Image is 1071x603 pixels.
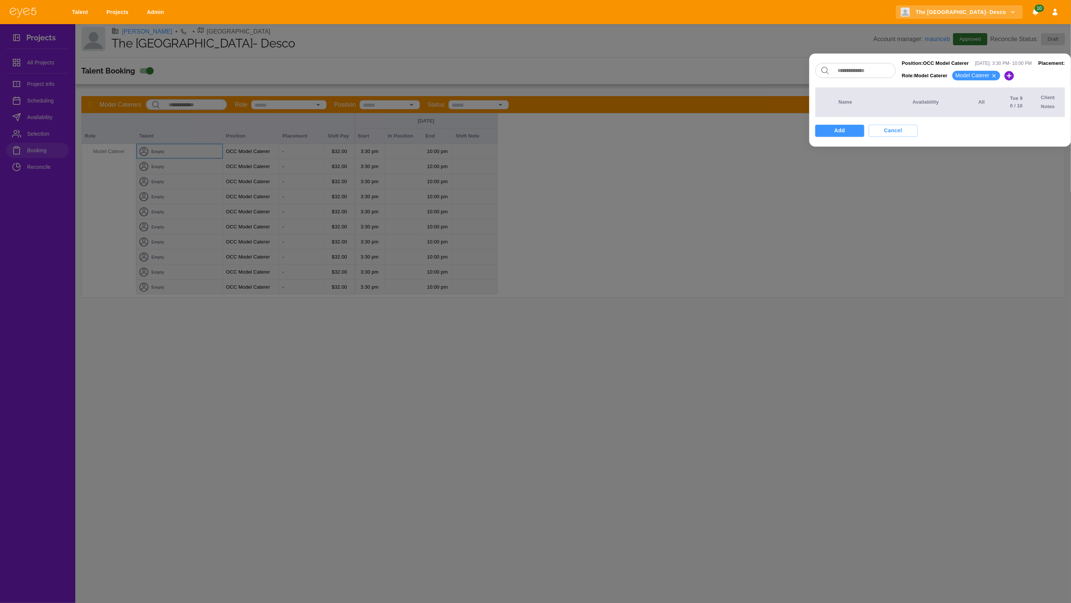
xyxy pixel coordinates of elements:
p: 0 / 10 [1004,102,1029,110]
a: Projects [102,5,136,19]
p: Position: OCC Model Caterer [902,60,969,67]
p: [DATE] : 3:30 PM - 10:00 PM [975,60,1032,67]
th: Availability [906,87,965,117]
img: eye5 [9,7,37,18]
button: Notifications [1029,5,1042,19]
p: Placement: [1038,60,1065,67]
p: Role: Model Caterer [902,72,947,80]
th: Client Notes [1035,87,1065,117]
span: 10 [1034,5,1044,12]
button: The [GEOGRAPHIC_DATA]- Desco [896,5,1023,19]
p: Tue 9 [1004,95,1029,102]
a: Admin [142,5,172,19]
img: Client logo [901,8,910,17]
button: Cancel [869,125,918,137]
button: Add [815,125,864,137]
p: Model Caterer [955,72,989,80]
a: Talent [67,5,96,19]
th: All [965,87,998,117]
th: Name [833,87,906,117]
